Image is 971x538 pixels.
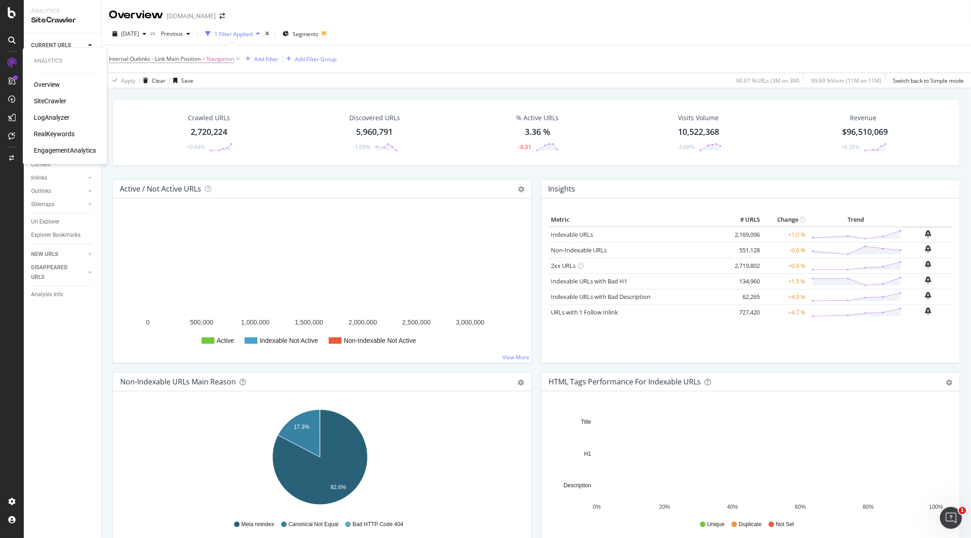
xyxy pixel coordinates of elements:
a: Sitemaps [31,200,85,209]
td: +0.6 % [762,258,808,273]
div: bell-plus [925,307,932,314]
th: Change [762,213,808,227]
div: 99.69 % Visits ( 11M on 11M ) [811,77,881,85]
a: EngagementAnalytics [34,146,96,155]
div: 5,960,791 [356,126,393,138]
span: vs [150,29,157,37]
span: Previous [157,30,183,37]
div: Analytics [31,7,94,15]
text: 3,000,000 [456,319,484,326]
text: 1,000,000 [241,319,269,326]
a: DISAPPEARED URLS [31,263,85,282]
td: 727,420 [726,304,762,320]
a: SiteCrawler [34,96,66,106]
a: Inlinks [31,173,85,183]
svg: A chart. [120,213,524,356]
a: Indexable URLs [551,230,593,239]
div: Clear [152,77,165,85]
button: Segments [279,27,322,41]
button: Apply [109,73,135,88]
span: Navigation [207,53,234,65]
div: bell-plus [925,261,932,268]
div: Switch back to Simple mode [893,77,964,85]
span: $96,510,069 [842,126,888,137]
button: Add Filter [242,53,278,64]
a: Analysis Info [31,290,95,299]
text: Description [564,482,591,489]
text: H1 [584,451,592,457]
iframe: Intercom live chat [940,507,962,529]
div: -1.09% [353,143,370,151]
text: Non-Indexable Not Active [344,337,416,344]
text: 500,000 [190,319,213,326]
div: +0.64% [187,143,205,151]
div: arrow-right-arrow-left [219,13,225,19]
text: 60% [795,504,806,510]
div: Analytics [34,57,96,65]
text: 40% [727,504,738,510]
a: LogAnalyzer [34,113,69,122]
text: 80% [863,504,874,510]
div: Sitemaps [31,200,54,209]
th: Trend [808,213,904,227]
div: CURRENT URLS [31,41,71,50]
div: Explorer Bookmarks [31,230,80,240]
a: URLs with 1 Follow Inlink [551,308,618,316]
div: bell-plus [925,276,932,283]
th: Metric [549,213,726,227]
text: Indexable Not Active [260,337,318,344]
div: 10,522,368 [678,126,719,138]
span: Duplicate [739,521,762,528]
button: Clear [139,73,165,88]
text: 82.6% [331,484,346,490]
text: 100% [929,504,943,510]
text: 2,500,000 [402,319,431,326]
td: +1.5 % [762,273,808,289]
h4: Insights [548,183,575,195]
div: Content [31,160,51,170]
span: = [202,55,205,63]
div: Add Filter [254,55,278,63]
button: Add Filter Group [283,53,336,64]
a: Indexable URLs with Bad H1 [551,277,627,285]
div: Non-Indexable URLs Main Reason [120,377,236,386]
span: Not Set [776,521,794,528]
div: times [263,29,271,38]
i: Options [518,186,524,192]
a: View More [502,353,529,361]
svg: A chart. [120,406,520,512]
a: Content [31,160,95,170]
button: [DATE] [109,27,150,41]
div: Save [181,77,193,85]
svg: A chart. [549,406,948,512]
div: Visits Volume [678,113,719,123]
td: +1.0 % [762,227,808,243]
div: bell-plus [925,292,932,299]
span: Unique [707,521,725,528]
div: gear [946,379,952,386]
div: Overview [109,7,163,23]
span: Meta noindex [241,521,274,528]
a: Explorer Bookmarks [31,230,95,240]
div: [DOMAIN_NAME] [167,11,216,21]
button: Previous [157,27,194,41]
div: Outlinks [31,186,51,196]
td: +4.7 % [762,304,808,320]
text: 1,500,000 [295,319,323,326]
div: Add Filter Group [295,55,336,63]
div: bell-plus [925,230,932,237]
button: Save [170,73,193,88]
td: 62,265 [726,289,762,304]
div: 90.67 % URLs ( 3M on 3M ) [736,77,800,85]
a: 2xx URLs [551,261,576,270]
a: Overview [34,80,60,89]
span: Internal Outlinks - Link Main Position [109,55,201,63]
a: Non-Indexable URLs [551,246,607,254]
button: 1 Filter Applied [202,27,263,41]
text: Title [581,419,592,425]
span: Segments [293,30,318,38]
td: -0.6 % [762,242,808,258]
